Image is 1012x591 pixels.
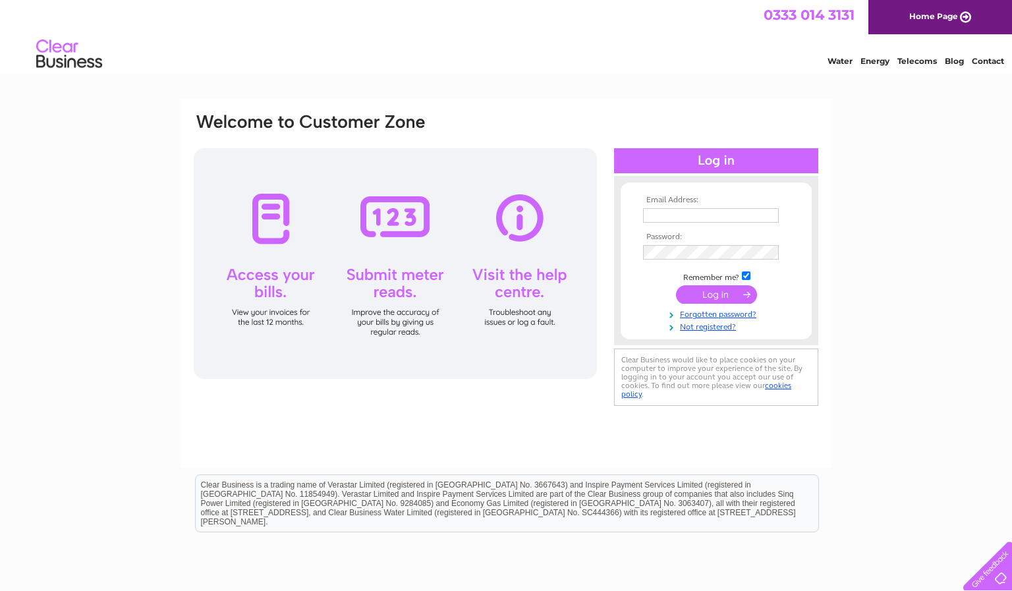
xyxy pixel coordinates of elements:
[36,34,103,74] img: logo.png
[643,320,793,332] a: Not registered?
[614,349,818,406] div: Clear Business would like to place cookies on your computer to improve your experience of the sit...
[897,56,937,66] a: Telecoms
[621,381,791,399] a: cookies policy
[640,269,793,283] td: Remember me?
[764,7,855,23] a: 0333 014 3131
[945,56,964,66] a: Blog
[640,196,793,205] th: Email Address:
[972,56,1004,66] a: Contact
[640,233,793,242] th: Password:
[828,56,853,66] a: Water
[860,56,889,66] a: Energy
[676,285,757,304] input: Submit
[196,7,818,64] div: Clear Business is a trading name of Verastar Limited (registered in [GEOGRAPHIC_DATA] No. 3667643...
[643,307,793,320] a: Forgotten password?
